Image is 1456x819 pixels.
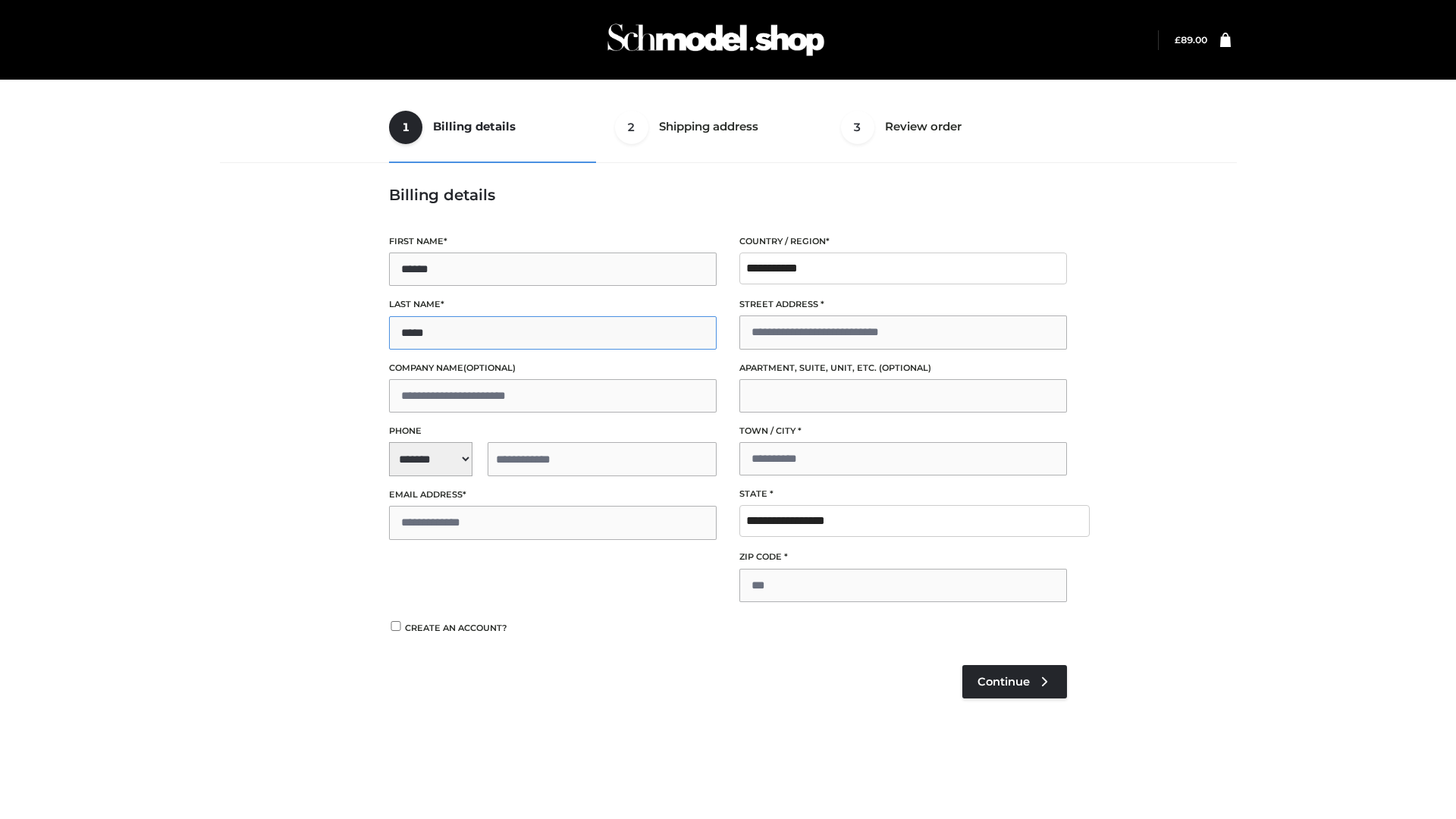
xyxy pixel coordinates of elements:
bdi: 89.00 [1175,34,1207,45]
label: State [739,487,1067,501]
span: Continue [977,675,1030,689]
label: Email address [389,488,717,502]
h3: Billing details [389,186,1067,204]
a: Continue [962,665,1067,698]
a: £89.00 [1175,34,1207,45]
input: Create an account? [389,621,403,631]
label: Country / Region [739,234,1067,249]
label: Apartment, suite, unit, etc. [739,361,1067,375]
label: Phone [389,424,717,438]
label: Company name [389,361,717,375]
span: (optional) [463,362,516,373]
label: First name [389,234,717,249]
span: £ [1175,34,1181,45]
label: Last name [389,297,717,312]
label: Town / City [739,424,1067,438]
span: (optional) [879,362,931,373]
label: Street address [739,297,1067,312]
span: Create an account? [405,623,507,633]
label: ZIP Code [739,550,1067,564]
img: Schmodel Admin 964 [602,10,830,70]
